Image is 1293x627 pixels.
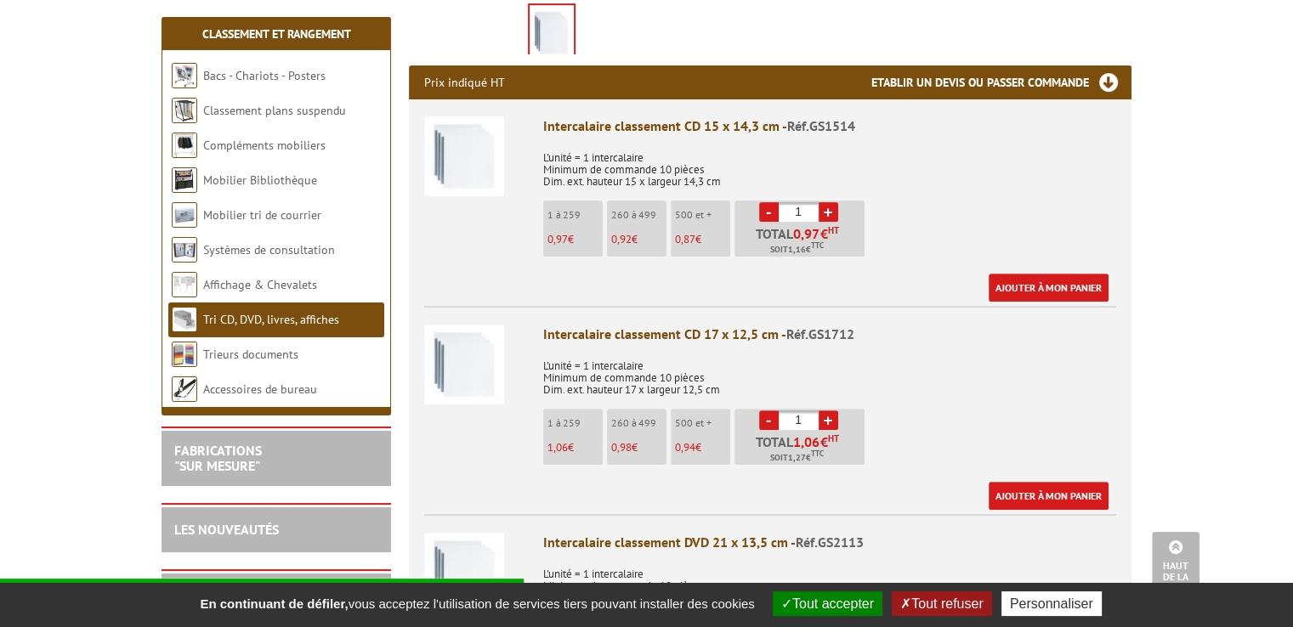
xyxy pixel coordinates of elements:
img: Mobilier Bibliothèque [172,167,197,193]
div: Intercalaire classement DVD 21 x 13,5 cm - [543,533,1116,552]
p: € [611,234,666,246]
span: € [820,435,828,449]
span: Réf.GS1514 [787,117,855,134]
img: Accessoires de bureau [172,376,197,402]
div: Intercalaire classement CD 17 x 12,5 cm - [543,325,1116,344]
a: Classement et Rangement [202,26,351,42]
a: Tri CD, DVD, livres, affiches [203,312,339,327]
p: € [675,442,730,454]
a: - [759,410,779,430]
span: vous acceptez l'utilisation de services tiers pouvant installer des cookies [191,596,763,611]
img: Trieurs documents [172,342,197,367]
h3: Etablir un devis ou passer commande [871,65,1131,99]
p: 500 et + [675,209,730,221]
p: Prix indiqué HT [424,65,505,99]
span: 1,27 [788,451,806,465]
span: Soit € [770,451,824,465]
span: 1,06 [793,435,820,449]
img: Bacs - Chariots - Posters [172,63,197,88]
span: 0,97 [793,227,820,240]
img: Affichage & Chevalets [172,272,197,297]
a: Haut de la page [1152,532,1199,602]
a: Mobilier tri de courrier [203,207,321,223]
button: Tout accepter [773,591,882,616]
img: Classement plans suspendu [172,98,197,123]
a: + [819,202,838,222]
a: FABRICATIONS"Sur Mesure" [174,442,262,474]
span: € [820,227,828,240]
a: Ajouter à mon panier [989,482,1109,510]
p: 260 à 499 [611,417,666,429]
p: L'unité = 1 intercalaire Minimum de commande 10 pièces Dim. ext. hauteur 17 x largeur 12,5 cm [543,348,1116,396]
p: L'unité = 1 intercalaire Minimum de commande 10 pièces Dim. ext. hauteur 15 x largeur 14,3 cm [543,140,1116,188]
a: - [759,202,779,222]
p: 260 à 499 [611,209,666,221]
span: Soit € [770,243,824,257]
span: 0,98 [611,440,632,455]
p: Total [739,435,865,465]
p: € [611,442,666,454]
img: Tri CD, DVD, livres, affiches [172,307,197,332]
span: Réf.GS1712 [786,325,854,342]
p: Total [739,227,865,257]
p: € [547,442,603,454]
span: 1,16 [788,243,806,257]
p: € [547,234,603,246]
a: + [819,410,838,430]
sup: TTC [811,449,824,458]
img: Compléments mobiliers [172,133,197,158]
strong: En continuant de défiler, [200,596,348,611]
span: 0,97 [547,232,568,246]
a: Trieurs documents [203,347,298,362]
img: Intercalaire classement CD 17 x 12,5 cm [424,325,504,404]
span: Réf.GS2113 [796,534,864,551]
a: Ajouter à mon panier [989,274,1109,302]
p: 1 à 259 [547,209,603,221]
a: Compléments mobiliers [203,138,326,153]
img: Intercalaire classement CD 15 x 14,3 cm [424,116,504,196]
p: € [675,234,730,246]
span: 0,87 [675,232,695,246]
div: Intercalaire classement CD 15 x 14,3 cm - [543,116,1116,136]
img: Systèmes de consultation [172,237,197,263]
span: 1,06 [547,440,568,455]
span: 0,94 [675,440,695,455]
sup: HT [828,224,839,236]
a: Classement plans suspendu [203,103,346,118]
button: Tout refuser [892,591,991,616]
a: LES NOUVEAUTÉS [174,521,279,538]
sup: HT [828,432,839,444]
a: Bacs - Chariots - Posters [203,68,326,83]
sup: TTC [811,240,824,250]
button: Personnaliser (fenêtre modale) [1001,591,1102,616]
a: Affichage & Chevalets [203,277,317,292]
img: Mobilier tri de courrier [172,202,197,228]
span: 0,92 [611,232,632,246]
img: tri_cd_livres_affiches_gs1514.jpg [530,5,574,58]
a: Accessoires de bureau [203,381,317,397]
p: 1 à 259 [547,417,603,429]
a: Systèmes de consultation [203,242,335,257]
a: Mobilier Bibliothèque [203,172,317,188]
p: L'unité = 1 intercalaire Minimum de commande 10 pièces Dim. ext. hauteur 21 x largeur 13,5 cm [543,556,1116,604]
img: Intercalaire classement DVD 21 x 13,5 cm [424,533,504,613]
p: 500 et + [675,417,730,429]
